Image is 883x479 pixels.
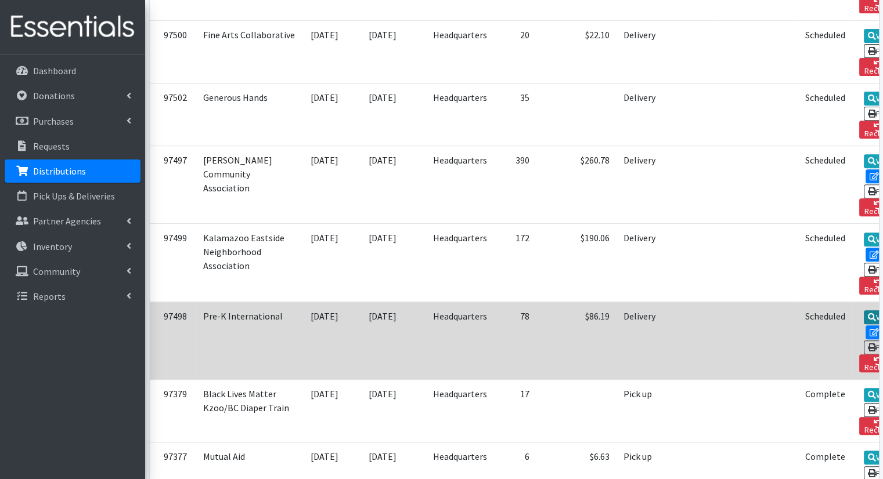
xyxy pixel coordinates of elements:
[426,224,494,302] td: Headquarters
[304,20,362,83] td: [DATE]
[196,83,304,146] td: Generous Hands
[494,146,536,224] td: 390
[5,235,140,258] a: Inventory
[5,84,140,107] a: Donations
[536,302,617,379] td: $86.19
[617,302,665,379] td: Delivery
[617,224,665,302] td: Delivery
[5,8,140,46] img: HumanEssentials
[617,380,665,442] td: Pick up
[536,146,617,224] td: $260.78
[304,380,362,442] td: [DATE]
[196,20,304,83] td: Fine Arts Collaborative
[798,224,852,302] td: Scheduled
[798,83,852,146] td: Scheduled
[150,146,196,224] td: 97497
[33,266,80,277] p: Community
[536,20,617,83] td: $22.10
[33,291,66,302] p: Reports
[494,83,536,146] td: 35
[33,241,72,252] p: Inventory
[494,20,536,83] td: 20
[196,224,304,302] td: Kalamazoo Eastside Neighborhood Association
[362,224,426,302] td: [DATE]
[5,59,140,82] a: Dashboard
[798,302,852,379] td: Scheduled
[798,380,852,442] td: Complete
[536,224,617,302] td: $190.06
[5,110,140,133] a: Purchases
[304,302,362,379] td: [DATE]
[362,146,426,224] td: [DATE]
[33,215,101,227] p: Partner Agencies
[33,115,74,127] p: Purchases
[362,380,426,442] td: [DATE]
[33,165,86,177] p: Distributions
[494,302,536,379] td: 78
[196,302,304,379] td: Pre-K International
[5,260,140,283] a: Community
[426,83,494,146] td: Headquarters
[33,190,115,202] p: Pick Ups & Deliveries
[196,380,304,442] td: Black Lives Matter Kzoo/BC Diaper Train
[426,302,494,379] td: Headquarters
[494,224,536,302] td: 172
[5,285,140,308] a: Reports
[150,380,196,442] td: 97379
[150,224,196,302] td: 97499
[304,83,362,146] td: [DATE]
[5,184,140,208] a: Pick Ups & Deliveries
[362,20,426,83] td: [DATE]
[798,20,852,83] td: Scheduled
[617,146,665,224] td: Delivery
[426,380,494,442] td: Headquarters
[426,20,494,83] td: Headquarters
[304,224,362,302] td: [DATE]
[362,302,426,379] td: [DATE]
[150,20,196,83] td: 97500
[33,65,76,77] p: Dashboard
[150,83,196,146] td: 97502
[33,90,75,101] p: Donations
[362,83,426,146] td: [DATE]
[617,20,665,83] td: Delivery
[426,146,494,224] td: Headquarters
[304,146,362,224] td: [DATE]
[5,135,140,158] a: Requests
[5,209,140,233] a: Partner Agencies
[617,83,665,146] td: Delivery
[5,159,140,183] a: Distributions
[150,302,196,379] td: 97498
[33,140,70,152] p: Requests
[494,380,536,442] td: 17
[196,146,304,224] td: [PERSON_NAME] Community Association
[798,146,852,224] td: Scheduled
